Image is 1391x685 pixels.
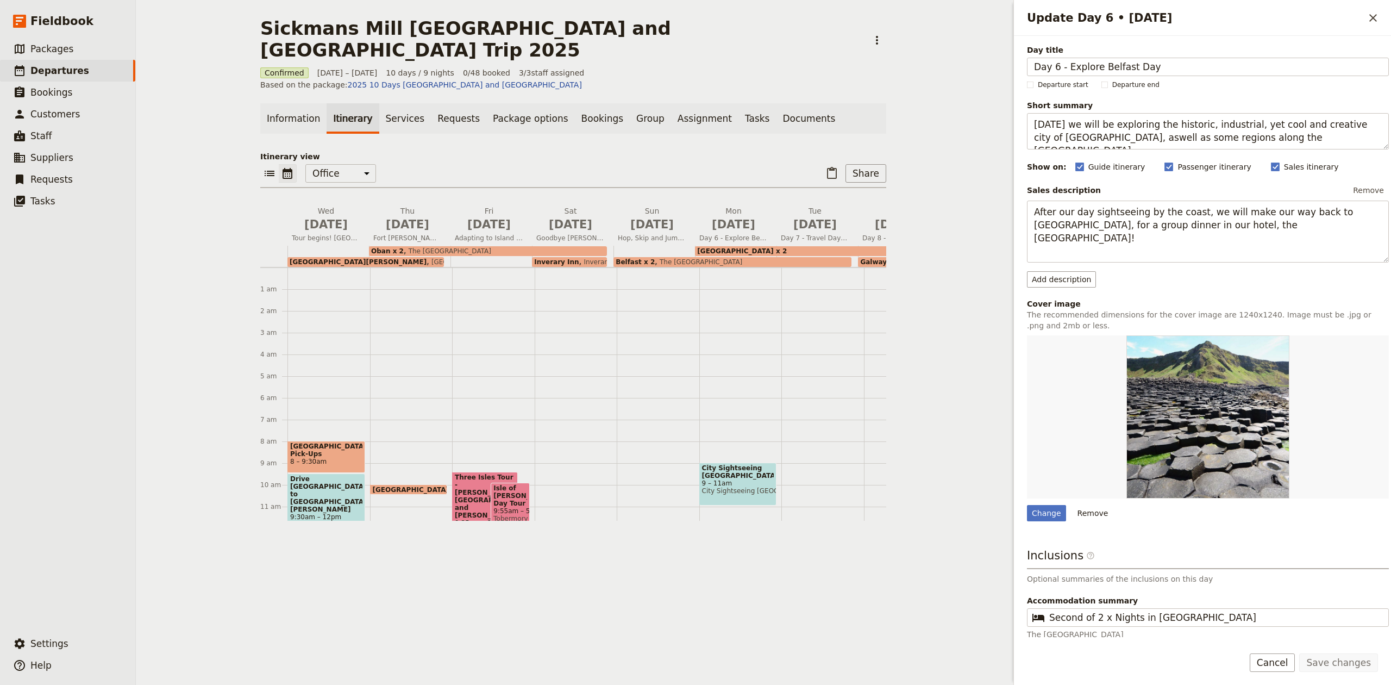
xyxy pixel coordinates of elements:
[486,103,574,134] a: Package options
[30,660,52,671] span: Help
[30,174,73,185] span: Requests
[455,519,515,527] span: 9:25am – 8:30pm
[1027,45,1389,55] span: Day title
[1027,595,1389,606] span: Accommodation summary
[287,246,1103,267] div: [GEOGRAPHIC_DATA][PERSON_NAME][GEOGRAPHIC_DATA], [GEOGRAPHIC_DATA][PERSON_NAME]Inverary InnInvera...
[260,437,287,446] div: 8 am
[290,513,362,521] span: 9:30am – 12pm
[618,216,686,233] span: [DATE]
[348,80,582,89] a: 2025 10 Days [GEOGRAPHIC_DATA] and [GEOGRAPHIC_DATA]
[1027,309,1389,331] p: The recommended dimensions for the cover image are 1240x1240. Image must be .jpg or .png and 2mb ...
[450,234,528,242] span: Adapting to Island Life
[534,258,579,266] span: Inverary Inn
[292,216,360,233] span: [DATE]
[699,216,768,233] span: [DATE]
[260,67,309,78] span: Confirmed
[1032,611,1045,624] span: ​
[532,205,613,246] button: Sat [DATE]Goodbye [PERSON_NAME], Hello Inveraray
[386,67,454,78] span: 10 days / 9 nights
[369,246,607,256] div: Oban x 2The [GEOGRAPHIC_DATA]
[30,65,89,76] span: Departures
[655,258,742,266] span: The [GEOGRAPHIC_DATA]
[1126,335,1289,499] img: https://d33jgr8dhgav85.cloudfront.net/673f8a65e482c8deb1cd66d6/68b86327a0420423ef211c58?Expires=1...
[695,205,776,246] button: Mon [DATE]Day 6 - Explore Belfast Day
[1027,100,1389,111] span: Short summary
[519,67,584,78] span: 3 / 3 staff assigned
[30,130,52,141] span: Staff
[532,234,609,242] span: Goodbye [PERSON_NAME], Hello Inveraray
[369,234,446,242] span: Fort [PERSON_NAME] to Oban
[858,257,1014,267] div: Galway City x 1
[379,103,431,134] a: Services
[1027,185,1101,196] label: Sales description
[618,205,686,233] h2: Sun
[630,103,671,134] a: Group
[1038,80,1088,89] span: Departure start
[702,464,774,479] span: City Sightseeing [GEOGRAPHIC_DATA]
[1027,58,1389,76] input: Day title
[776,234,854,242] span: Day 7 - Travel Day to [GEOGRAPHIC_DATA]
[404,247,491,255] span: The [GEOGRAPHIC_DATA]
[260,350,287,359] div: 4 am
[290,258,427,266] span: [GEOGRAPHIC_DATA][PERSON_NAME]
[1073,505,1113,521] button: Remove
[1027,505,1066,521] div: Change
[260,372,287,381] div: 5 am
[455,205,523,233] h2: Fri
[776,205,858,246] button: Tue [DATE]Day 7 - Travel Day to [GEOGRAPHIC_DATA]
[371,247,404,255] span: Oban x 2
[699,205,768,233] h2: Mon
[613,257,851,267] div: Belfast x 2The [GEOGRAPHIC_DATA]
[493,484,527,507] span: Isle of [PERSON_NAME] Day Tour
[260,164,279,183] button: List view
[491,483,529,638] div: Isle of [PERSON_NAME] Day Tour9:55am – 5:05pmTobermory Distillery, Scriob [GEOGRAPHIC_DATA]
[30,638,68,649] span: Settings
[427,258,626,266] span: [GEOGRAPHIC_DATA], [GEOGRAPHIC_DATA][PERSON_NAME]
[279,164,297,183] button: Calendar view
[30,87,72,98] span: Bookings
[30,196,55,207] span: Tasks
[579,258,623,266] span: Inverary Inn
[1027,547,1389,569] h3: Inclusions
[1027,271,1096,288] button: Add description
[1250,653,1295,672] button: Cancel
[260,17,861,61] h1: Sickmans Mill [GEOGRAPHIC_DATA] and [GEOGRAPHIC_DATA] Trip 2025
[30,43,73,54] span: Packages
[290,475,362,513] span: Drive [GEOGRAPHIC_DATA] to [GEOGRAPHIC_DATA][PERSON_NAME]
[536,205,605,233] h2: Sat
[1299,653,1378,672] button: Save changes
[287,257,444,267] div: [GEOGRAPHIC_DATA][PERSON_NAME][GEOGRAPHIC_DATA], [GEOGRAPHIC_DATA][PERSON_NAME]
[290,443,362,458] span: [GEOGRAPHIC_DATA] Pick-Ups
[30,109,80,120] span: Customers
[260,459,287,468] div: 9 am
[290,458,362,465] span: 8 – 9:30am
[1049,611,1382,624] input: Accommodation summary​
[260,394,287,402] div: 6 am
[1086,551,1095,560] span: ​
[738,103,776,134] a: Tasks
[845,164,886,183] button: Share
[1284,161,1339,172] span: Sales itinerary
[695,234,772,242] span: Day 6 - Explore Belfast Day
[1088,161,1145,172] span: Guide itinerary
[699,463,777,506] div: City Sightseeing [GEOGRAPHIC_DATA]9 – 11amCity Sightseeing [GEOGRAPHIC_DATA]
[1348,182,1389,198] button: Remove
[287,441,365,473] div: [GEOGRAPHIC_DATA] Pick-Ups8 – 9:30am
[1112,80,1160,89] span: Departure end
[260,415,287,424] div: 7 am
[1027,298,1389,309] div: Cover image
[260,307,287,315] div: 2 am
[702,479,774,487] span: 9 – 11am
[450,205,532,246] button: Fri [DATE]Adapting to Island Life
[287,474,365,527] div: Drive [GEOGRAPHIC_DATA] to [GEOGRAPHIC_DATA][PERSON_NAME]9:30am – 12pm
[671,103,738,134] a: Assignment
[493,507,527,515] span: 9:55am – 5:05pm
[373,205,442,233] h2: Thu
[702,487,774,495] span: City Sightseeing [GEOGRAPHIC_DATA]
[463,67,510,78] span: 0/48 booked
[776,103,842,134] a: Documents
[1027,10,1364,26] h2: Update Day 6 • [DATE]
[613,234,691,242] span: Hop, Skip and Jump Over the Irish Sea to [GEOGRAPHIC_DATA] - Slán [GEOGRAPHIC_DATA]!
[781,205,849,233] h2: Tue
[260,103,327,134] a: Information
